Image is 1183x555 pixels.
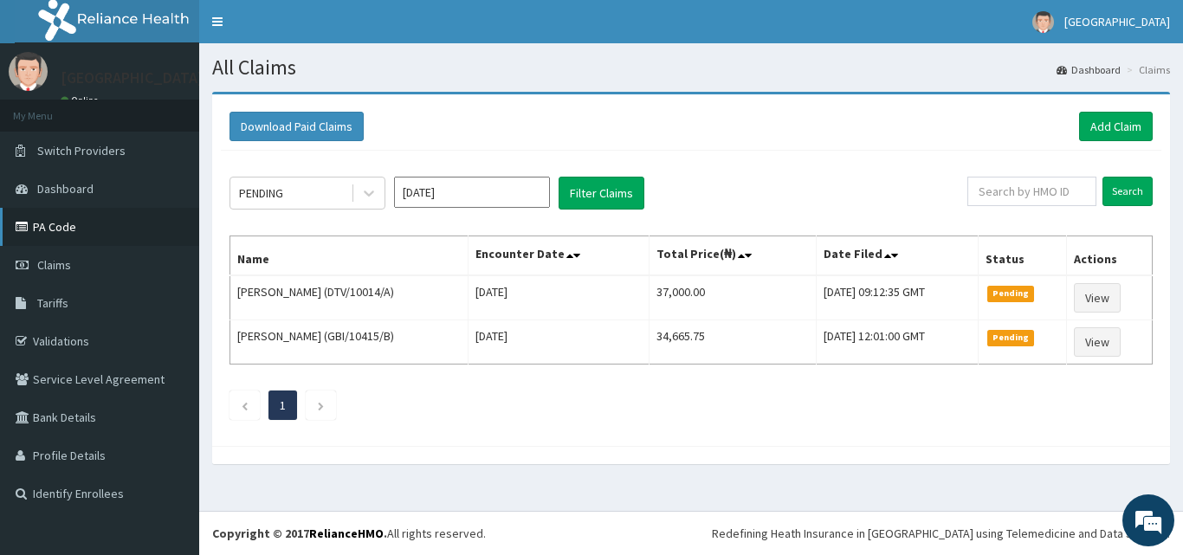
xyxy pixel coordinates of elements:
strong: Copyright © 2017 . [212,526,387,541]
textarea: Type your message and hit 'Enter' [9,371,330,431]
a: Next page [317,397,325,413]
td: [PERSON_NAME] (DTV/10014/A) [230,275,469,320]
p: [GEOGRAPHIC_DATA] [61,70,204,86]
span: Tariffs [37,295,68,311]
span: Pending [987,286,1035,301]
div: PENDING [239,184,283,202]
span: Dashboard [37,181,94,197]
a: View [1074,327,1121,357]
a: View [1074,283,1121,313]
img: User Image [1032,11,1054,33]
th: Actions [1067,236,1153,276]
button: Download Paid Claims [229,112,364,141]
span: [GEOGRAPHIC_DATA] [1064,14,1170,29]
a: Previous page [241,397,249,413]
td: [DATE] 12:01:00 GMT [817,320,978,365]
th: Encounter Date [469,236,650,276]
td: [DATE] 09:12:35 GMT [817,275,978,320]
li: Claims [1122,62,1170,77]
a: Page 1 is your current page [280,397,286,413]
span: We're online! [100,167,239,342]
a: RelianceHMO [309,526,384,541]
input: Search [1102,177,1153,206]
h1: All Claims [212,56,1170,79]
th: Date Filed [817,236,978,276]
input: Select Month and Year [394,177,550,208]
th: Status [978,236,1066,276]
span: Switch Providers [37,143,126,158]
th: Total Price(₦) [650,236,817,276]
td: [DATE] [469,275,650,320]
a: Dashboard [1057,62,1121,77]
td: [DATE] [469,320,650,365]
a: Online [61,94,102,106]
footer: All rights reserved. [199,511,1183,555]
div: Chat with us now [90,97,291,119]
div: Minimize live chat window [284,9,326,50]
input: Search by HMO ID [967,177,1096,206]
td: 37,000.00 [650,275,817,320]
button: Filter Claims [559,177,644,210]
a: Add Claim [1079,112,1153,141]
span: Pending [987,330,1035,345]
td: [PERSON_NAME] (GBI/10415/B) [230,320,469,365]
div: Redefining Heath Insurance in [GEOGRAPHIC_DATA] using Telemedicine and Data Science! [712,525,1170,542]
td: 34,665.75 [650,320,817,365]
img: d_794563401_company_1708531726252_794563401 [32,87,70,130]
img: User Image [9,52,48,91]
span: Claims [37,257,71,273]
th: Name [230,236,469,276]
